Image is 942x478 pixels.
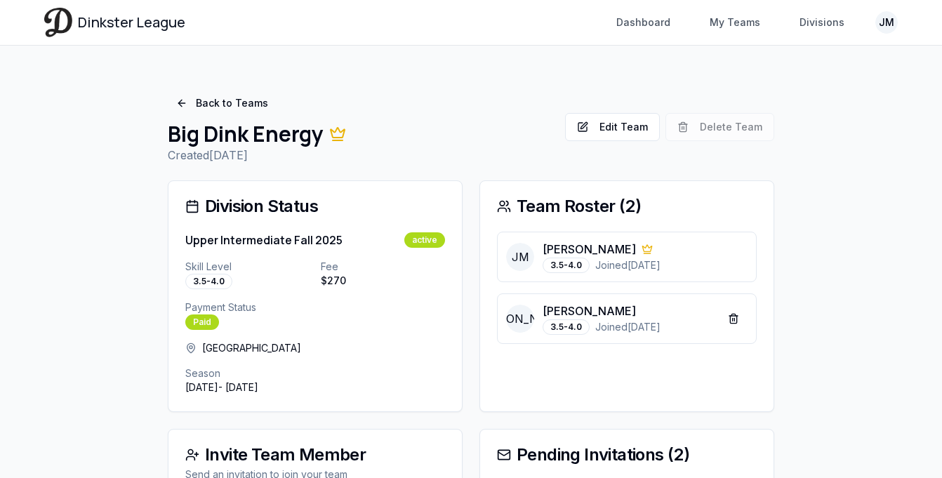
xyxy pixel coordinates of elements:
p: Season [185,366,445,380]
span: [GEOGRAPHIC_DATA] [202,341,301,355]
p: [DATE] - [DATE] [185,380,445,394]
h3: Upper Intermediate Fall 2025 [185,232,343,248]
span: Dinkster League [78,13,185,32]
button: Edit Team [565,113,660,141]
div: Pending Invitations ( 2 ) [497,446,757,463]
p: [PERSON_NAME] [543,303,636,319]
p: [PERSON_NAME] [543,241,636,258]
div: Invite Team Member [185,446,445,463]
span: Joined [DATE] [595,320,661,334]
button: JM [875,11,898,34]
img: Dinkster [44,8,72,36]
div: 3.5-4.0 [185,274,232,289]
span: JM [506,243,534,271]
a: My Teams [701,10,769,35]
h1: Big Dink Energy [168,121,554,147]
div: 3.5-4.0 [543,319,590,335]
div: active [404,232,445,248]
p: $ 270 [321,274,445,288]
p: Fee [321,260,445,274]
p: Skill Level [185,260,310,274]
div: 3.5-4.0 [543,258,590,273]
div: Team Roster ( 2 ) [497,198,757,215]
a: Back to Teams [168,91,277,116]
span: Joined [DATE] [595,258,661,272]
span: [PERSON_NAME] [506,305,534,333]
p: Created [DATE] [168,147,554,164]
div: Division Status [185,198,445,215]
a: Dashboard [608,10,679,35]
a: Divisions [791,10,853,35]
a: Dinkster League [44,8,185,36]
p: Payment Status [185,300,445,314]
div: Paid [185,314,219,330]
